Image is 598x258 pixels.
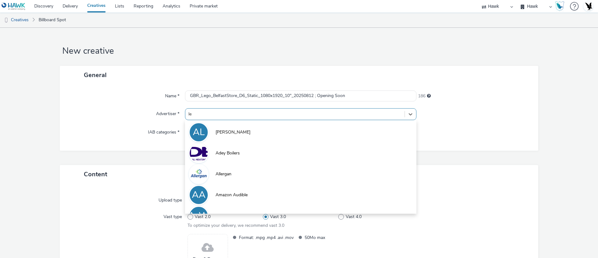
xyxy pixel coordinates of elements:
[418,93,425,99] span: 186
[145,127,182,135] label: IAB categories *
[555,1,567,11] a: Hawk Academy
[427,93,431,99] div: Maximum 255 characters
[187,222,284,228] span: To optimize your delivery, we recommend vast 3.0
[305,234,359,241] span: 50Mo max
[216,129,250,135] span: [PERSON_NAME]
[161,211,184,220] label: Vast type
[60,45,538,57] h1: New creative
[216,171,231,177] span: Allergan
[188,207,209,225] div: A-W
[346,214,362,220] span: Vast 4.0
[216,213,263,219] span: AMI - [PERSON_NAME]
[154,108,182,117] label: Advertiser *
[156,195,184,203] label: Upload type
[190,144,208,162] img: Adey Boilers
[84,170,107,178] span: Content
[195,214,211,220] span: Vast 2.0
[185,90,416,101] input: Name
[584,2,593,11] img: Account UK
[2,2,26,10] img: undefined Logo
[193,124,205,141] div: AL
[192,186,206,204] div: AA
[190,165,208,183] img: Allergan
[239,234,294,241] span: Format: .mpg .mp4 .avi .mov
[3,17,9,23] img: dooh
[163,90,182,99] label: Name *
[270,214,286,220] span: Vast 3.0
[216,192,248,198] span: Amazon Audible
[84,71,107,79] span: General
[36,12,69,27] a: Billboard Spot
[216,150,240,156] span: Adey Boilers
[555,1,564,11] img: Hawk Academy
